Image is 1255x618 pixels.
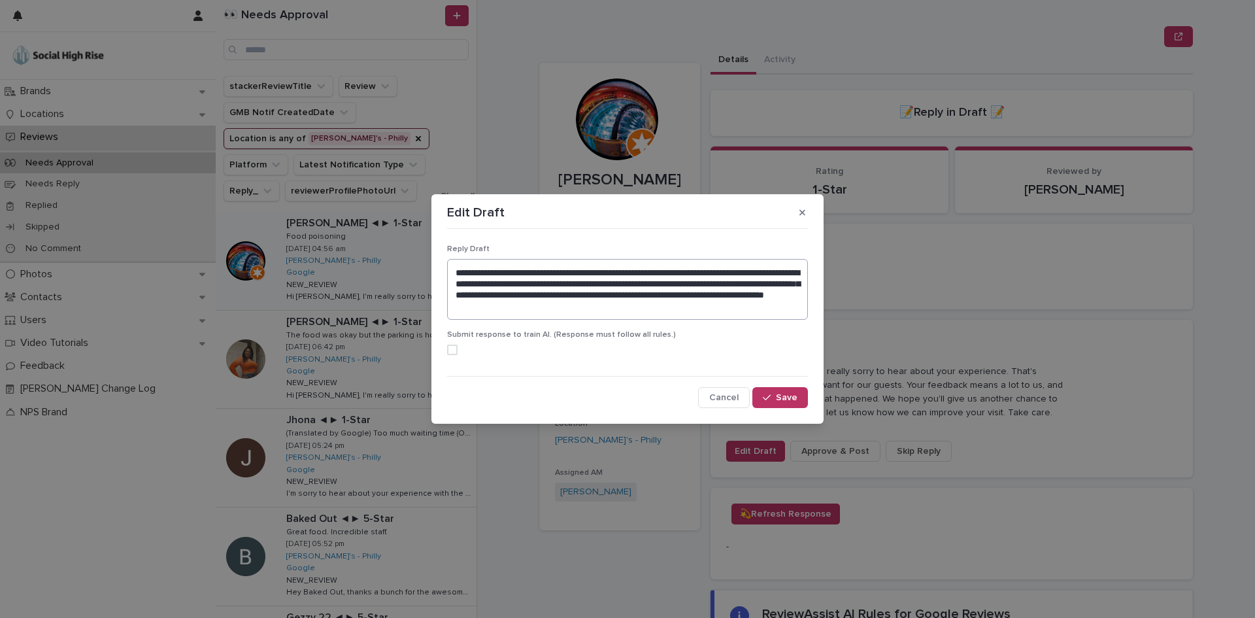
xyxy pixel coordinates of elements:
[752,387,808,408] button: Save
[709,393,739,402] span: Cancel
[447,245,490,253] span: Reply Draft
[698,387,750,408] button: Cancel
[447,205,505,220] p: Edit Draft
[447,331,676,339] span: Submit response to train AI. (Response must follow all rules.)
[776,393,797,402] span: Save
